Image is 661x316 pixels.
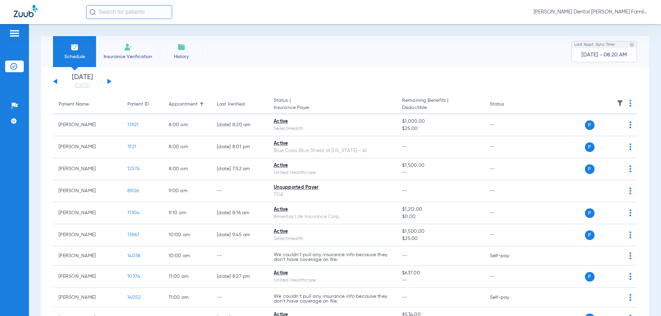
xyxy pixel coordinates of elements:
[629,252,631,259] img: group-dot-blue.svg
[53,224,122,246] td: [PERSON_NAME]
[127,210,139,215] span: 11304
[53,202,122,224] td: [PERSON_NAME]
[574,41,616,48] span: Last Appt. Sync Time:
[629,273,631,280] img: group-dot-blue.svg
[165,53,198,60] span: History
[627,283,661,316] iframe: Chat Widget
[402,235,479,242] span: $25.00
[211,266,268,288] td: [DATE] 8:27 PM
[169,101,198,108] div: Appointment
[484,266,531,288] td: --
[629,231,631,238] img: group-dot-blue.svg
[90,9,96,15] img: Search Icon
[484,158,531,180] td: --
[86,5,172,19] input: Search for patients
[629,209,631,216] img: group-dot-blue.svg
[274,252,391,262] p: We couldn’t pull any insurance info because they don’t have coverage on file.
[127,101,149,108] div: Patient ID
[53,180,122,202] td: [PERSON_NAME]
[402,295,407,300] span: --
[629,121,631,128] img: group-dot-blue.svg
[124,43,132,51] img: Manual Insurance Verification
[163,202,211,224] td: 9:10 AM
[211,246,268,266] td: --
[274,191,391,198] div: TDA
[163,246,211,266] td: 10:00 AM
[402,277,479,284] span: --
[71,43,79,51] img: Schedule
[163,114,211,136] td: 8:00 AM
[402,162,479,169] span: $1,500.00
[484,288,531,307] td: Self-pay
[211,136,268,158] td: [DATE] 8:01 PM
[397,95,484,114] th: Remaining Benefits |
[274,118,391,125] div: Active
[581,52,627,58] span: [DATE] - 08:20 AM
[484,202,531,224] td: --
[274,270,391,277] div: Active
[629,143,631,150] img: group-dot-blue.svg
[163,266,211,288] td: 11:00 AM
[484,136,531,158] td: --
[484,95,531,114] th: Status
[53,266,122,288] td: [PERSON_NAME]
[484,114,531,136] td: --
[402,206,479,213] span: $1,212.00
[629,42,634,47] img: last sync help info
[402,169,479,176] span: --
[585,164,595,174] span: P
[127,232,139,237] span: 13867
[274,162,391,169] div: Active
[211,288,268,307] td: --
[211,114,268,136] td: [DATE] 8:20 AM
[169,101,206,108] div: Appointment
[274,206,391,213] div: Active
[402,125,479,132] span: $25.00
[127,101,158,108] div: Patient ID
[274,213,391,220] div: Ameritas Life Insurance Corp.
[629,100,631,107] img: group-dot-blue.svg
[585,120,595,130] span: P
[484,180,531,202] td: --
[484,224,531,246] td: --
[274,104,391,111] span: Insurance Payer
[163,288,211,307] td: 11:00 AM
[274,294,391,304] p: We couldn’t pull any insurance info because they don’t have coverage on file.
[163,136,211,158] td: 8:00 AM
[53,158,122,180] td: [PERSON_NAME]
[217,101,263,108] div: Last Verified
[274,140,391,147] div: Active
[163,180,211,202] td: 9:00 AM
[585,272,595,282] span: P
[127,295,140,300] span: 14052
[211,202,268,224] td: [DATE] 8:16 AM
[127,144,136,149] span: 3121
[585,208,595,218] span: P
[127,253,140,258] span: 14038
[62,82,103,89] a: [DATE]
[53,114,122,136] td: [PERSON_NAME]
[59,101,116,108] div: Patient Name
[211,158,268,180] td: [DATE] 7:52 AM
[53,136,122,158] td: [PERSON_NAME]
[402,270,479,277] span: $637.00
[53,288,122,307] td: [PERSON_NAME]
[163,224,211,246] td: 10:00 AM
[402,253,407,258] span: --
[62,74,103,89] li: [DATE]
[402,118,479,125] span: $1,000.00
[274,184,391,191] div: Unsupported Payer
[268,95,397,114] th: Status |
[274,125,391,132] div: SelectHealth
[127,166,140,171] span: 12574
[629,187,631,194] img: group-dot-blue.svg
[127,188,139,193] span: 8806
[274,169,391,176] div: United Healthcare
[101,53,155,60] span: Insurance Verification
[402,188,407,193] span: --
[217,101,245,108] div: Last Verified
[534,9,647,15] span: [PERSON_NAME] Dental [PERSON_NAME] Family Dental
[127,122,138,127] span: 13921
[14,5,38,17] img: Zuub Logo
